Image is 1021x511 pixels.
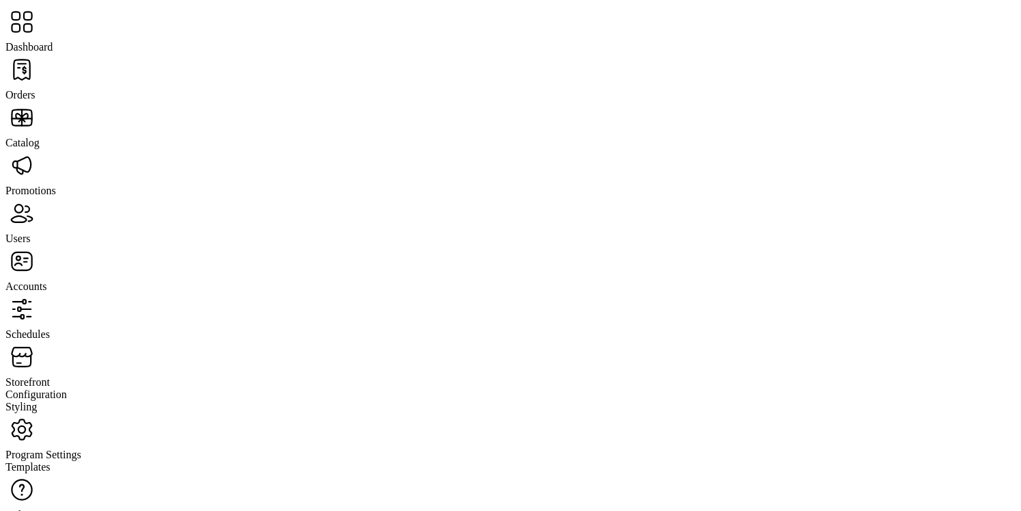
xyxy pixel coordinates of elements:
[5,401,37,412] span: Styling
[5,185,56,196] span: Promotions
[5,328,50,340] span: Schedules
[5,89,36,101] span: Orders
[5,280,46,292] span: Accounts
[5,137,40,148] span: Catalog
[5,389,67,400] span: Configuration
[5,41,53,53] span: Dashboard
[5,233,30,244] span: Users
[5,449,81,460] span: Program Settings
[5,461,51,473] span: Templates
[5,376,50,388] span: Storefront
